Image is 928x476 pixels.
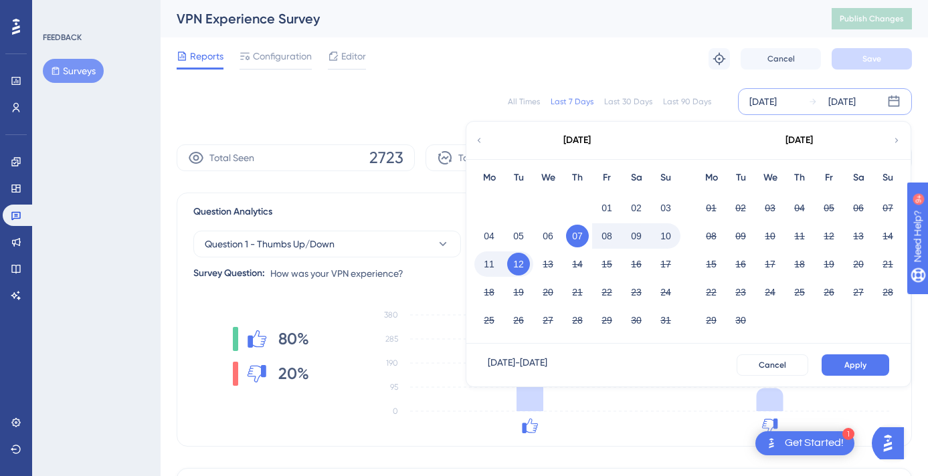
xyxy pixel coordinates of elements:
[844,170,873,186] div: Sa
[193,231,461,257] button: Question 1 - Thumbs Up/Down
[507,253,530,275] button: 12
[563,170,592,186] div: Th
[393,406,398,416] tspan: 0
[828,94,856,110] div: [DATE]
[663,96,711,107] div: Last 90 Days
[832,48,912,70] button: Save
[31,3,84,19] span: Need Help?
[386,358,398,368] tspan: 190
[537,225,559,247] button: 06
[818,225,840,247] button: 12
[369,147,403,168] span: 2723
[390,382,398,392] tspan: 95
[91,7,99,17] div: 9+
[654,253,677,275] button: 17
[654,281,677,304] button: 24
[862,53,881,64] span: Save
[876,281,899,304] button: 28
[729,253,752,275] button: 16
[209,150,254,166] span: Total Seen
[749,94,777,110] div: [DATE]
[700,225,723,247] button: 08
[876,253,899,275] button: 21
[729,225,752,247] button: 09
[478,225,500,247] button: 04
[384,310,398,320] tspan: 380
[765,375,774,388] tspan: 91
[759,197,781,219] button: 03
[604,96,652,107] div: Last 30 Days
[488,354,547,376] div: [DATE] - [DATE]
[729,197,752,219] button: 02
[278,363,309,384] span: 20%
[788,281,811,304] button: 25
[700,281,723,304] button: 22
[876,197,899,219] button: 07
[205,236,335,252] span: Question 1 - Thumbs Up/Down
[759,281,781,304] button: 24
[566,309,589,332] button: 28
[847,281,870,304] button: 27
[595,253,618,275] button: 15
[759,253,781,275] button: 17
[788,225,811,247] button: 11
[566,281,589,304] button: 21
[872,423,912,463] iframe: UserGuiding AI Assistant Launcher
[767,53,795,64] span: Cancel
[814,170,844,186] div: Fr
[595,197,618,219] button: 01
[43,32,82,43] div: FEEDBACK
[508,96,540,107] div: All Times
[788,197,811,219] button: 04
[759,360,786,370] span: Cancel
[700,309,723,332] button: 29
[595,225,618,247] button: 08
[625,281,648,304] button: 23
[533,170,563,186] div: We
[729,309,752,332] button: 30
[193,265,265,281] div: Survey Question:
[507,225,530,247] button: 05
[876,225,899,247] button: 14
[478,253,500,275] button: 11
[566,225,589,247] button: 07
[847,253,870,275] button: 20
[270,265,403,281] span: How was your VPN experience?
[737,354,808,376] button: Cancel
[759,225,781,247] button: 10
[458,150,527,166] span: Total Responses
[537,253,559,275] button: 13
[504,170,533,186] div: Tu
[625,197,648,219] button: 02
[818,197,840,219] button: 05
[190,48,223,64] span: Reports
[43,59,104,83] button: Surveys
[253,48,312,64] span: Configuration
[592,170,622,186] div: Fr
[741,48,821,70] button: Cancel
[193,204,272,220] span: Question Analytics
[507,309,530,332] button: 26
[177,9,798,28] div: VPN Experience Survey
[700,253,723,275] button: 15
[474,170,504,186] div: Mo
[755,170,785,186] div: We
[788,253,811,275] button: 18
[785,170,814,186] div: Th
[654,197,677,219] button: 03
[563,132,591,148] div: [DATE]
[625,309,648,332] button: 30
[385,334,398,344] tspan: 285
[625,225,648,247] button: 09
[873,170,903,186] div: Su
[818,281,840,304] button: 26
[840,13,904,24] span: Publish Changes
[785,436,844,451] div: Get Started!
[654,225,677,247] button: 10
[654,309,677,332] button: 31
[622,170,651,186] div: Sa
[832,8,912,29] button: Publish Changes
[697,170,726,186] div: Mo
[842,428,854,440] div: 1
